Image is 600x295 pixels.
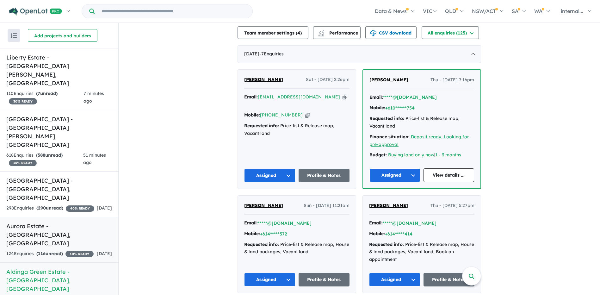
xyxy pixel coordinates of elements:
button: CSV download [365,26,417,39]
span: 588 [38,152,45,158]
div: 298 Enquir ies [6,204,94,212]
a: View details ... [424,168,474,182]
div: Price-list & Release map, Vacant land [369,115,474,130]
span: [PERSON_NAME] [244,77,283,82]
h5: [GEOGRAPHIC_DATA] - [GEOGRAPHIC_DATA][PERSON_NAME] , [GEOGRAPHIC_DATA] [6,115,112,149]
strong: Budget: [369,152,387,158]
a: [PERSON_NAME] [369,76,408,84]
strong: Email: [369,94,383,100]
strong: Requested info: [244,242,279,247]
a: Profile & Notes [299,273,350,286]
span: 10 % READY [65,251,94,257]
span: 290 [38,205,46,211]
img: download icon [370,30,376,36]
div: 124 Enquir ies [6,250,94,258]
a: [PERSON_NAME] [369,202,408,210]
div: | [369,151,474,159]
span: 7 minutes ago [84,91,104,104]
button: Copy [343,94,347,100]
a: Deposit ready, Looking for pre-approval [369,134,469,147]
button: Team member settings (4) [238,26,308,39]
button: Assigned [244,169,295,182]
button: Performance [313,26,361,39]
span: 4 [297,30,300,36]
img: Openlot PRO Logo White [9,8,62,16]
span: Performance [319,30,358,36]
strong: Email: [369,220,383,226]
button: Assigned [244,273,295,286]
a: [PERSON_NAME] [244,202,283,210]
span: 40 % READY [66,205,94,212]
strong: ( unread) [36,152,63,158]
span: - 7 Enquir ies [259,51,284,57]
strong: ( unread) [36,91,58,96]
strong: Mobile: [369,105,385,110]
strong: Finance situation: [369,134,410,140]
a: [EMAIL_ADDRESS][DOMAIN_NAME] [258,94,340,100]
strong: ( unread) [36,205,63,211]
h5: Aurora Estate - [GEOGRAPHIC_DATA] , [GEOGRAPHIC_DATA] [6,222,112,248]
span: 7 [38,91,40,96]
button: Assigned [369,168,420,182]
span: 30 % READY [9,98,37,104]
span: 51 minutes ago [83,152,106,166]
a: Buying land only now [388,152,434,158]
strong: Email: [244,220,258,226]
a: [PHONE_NUMBER] [260,112,303,118]
span: 15 % READY [9,160,37,166]
a: Profile & Notes [299,169,350,182]
strong: Mobile: [244,231,260,236]
div: 618 Enquir ies [6,152,83,167]
img: line-chart.svg [319,30,324,34]
div: [DATE] [238,45,481,63]
span: 116 [38,251,46,256]
div: 110 Enquir ies [6,90,84,105]
strong: Requested info: [369,116,404,121]
a: 1 - 3 months [435,152,461,158]
h5: Aldinga Green Estate - [GEOGRAPHIC_DATA] , [GEOGRAPHIC_DATA] [6,267,112,293]
span: [DATE] [97,205,112,211]
span: Sun - [DATE] 11:21am [304,202,349,210]
div: Price-list & Release map, House & land packages, Vacant land [244,241,349,256]
strong: Mobile: [244,112,260,118]
span: [PERSON_NAME] [244,203,283,208]
strong: Requested info: [244,123,279,129]
h5: [GEOGRAPHIC_DATA] - [GEOGRAPHIC_DATA] , [GEOGRAPHIC_DATA] [6,176,112,202]
strong: ( unread) [36,251,63,256]
input: Try estate name, suburb, builder or developer [96,4,251,18]
span: Sat - [DATE] 2:26pm [306,76,349,84]
button: Assigned [369,273,420,286]
h5: Liberty Estate - [GEOGRAPHIC_DATA][PERSON_NAME] , [GEOGRAPHIC_DATA] [6,53,112,87]
span: Thu - [DATE] 5:27pm [430,202,474,210]
button: All enquiries (125) [422,26,479,39]
div: Price-list & Release map, House & land packages, Vacant land, Book an appointment [369,241,474,263]
strong: Mobile: [369,231,385,236]
a: Profile & Notes [424,273,475,286]
span: [DATE] [97,251,112,256]
strong: Email: [244,94,258,100]
img: bar-chart.svg [318,32,325,36]
strong: Requested info: [369,242,404,247]
button: Add projects and builders [28,29,97,42]
img: sort.svg [11,33,17,38]
span: [PERSON_NAME] [369,203,408,208]
a: [PERSON_NAME] [244,76,283,84]
span: [PERSON_NAME] [369,77,408,83]
div: Price-list & Release map, Vacant land [244,122,349,137]
span: Thu - [DATE] 7:16pm [430,76,474,84]
button: Copy [305,112,310,118]
span: internal... [561,8,583,14]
